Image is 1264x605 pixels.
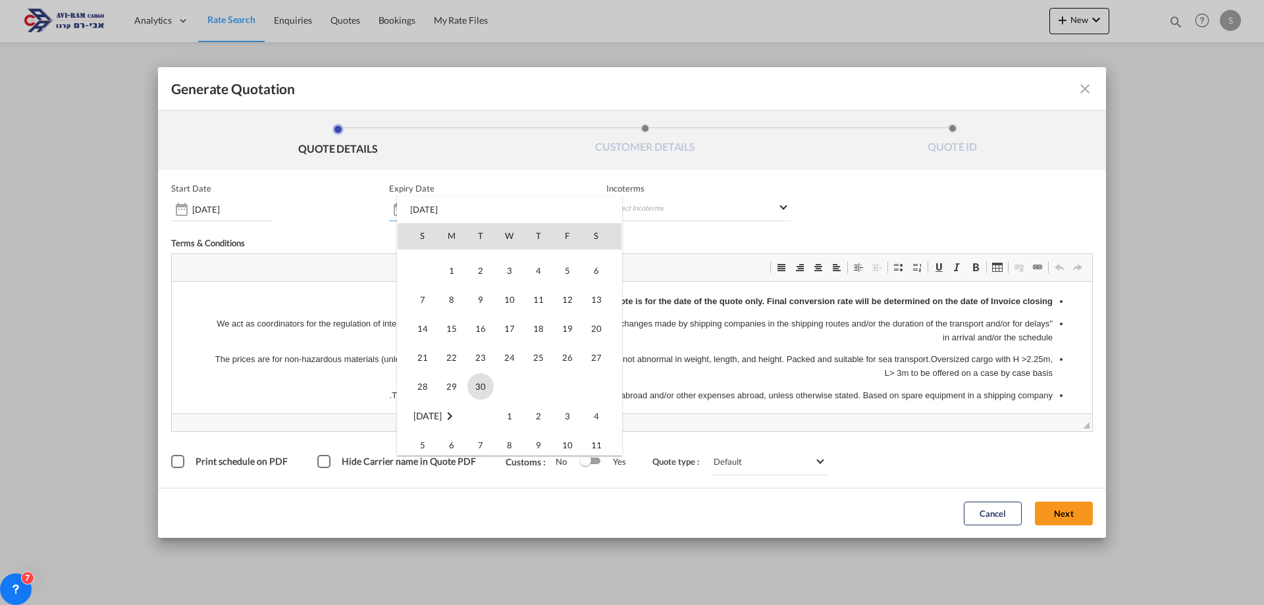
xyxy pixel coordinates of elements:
[467,344,494,371] span: 23
[438,373,465,400] span: 29
[467,432,494,458] span: 7
[554,344,581,371] span: 26
[39,107,881,121] p: The sea freight price does not include land freight expenses abroad and/or other expenses abroad,...
[496,315,523,342] span: 17
[398,372,621,402] tr: Week 5
[583,344,610,371] span: 27
[524,431,553,460] td: Thursday October 9 2025
[583,286,610,313] span: 13
[466,223,495,250] th: T
[524,401,553,431] td: Thursday October 2 2025
[553,285,582,314] td: Friday September 12 2025
[437,256,466,285] td: Monday September 1 2025
[437,372,466,402] td: Monday September 29 2025
[553,431,582,460] td: Friday October 10 2025
[466,372,495,402] td: Tuesday September 30 2025
[525,257,552,284] span: 4
[554,257,581,284] span: 5
[466,343,495,372] td: Tuesday September 23 2025
[583,432,610,458] span: 11
[467,257,494,284] span: 2
[438,315,465,342] span: 15
[409,344,436,371] span: 21
[582,401,621,431] td: Saturday October 4 2025
[525,286,552,313] span: 11
[525,403,552,429] span: 2
[39,130,881,144] p: The sea transport prices are subject to the prices of the shipping companies and may change accor...
[467,315,494,342] span: 16
[437,343,466,372] td: Monday September 22 2025
[496,432,523,458] span: 8
[553,314,582,343] td: Friday September 19 2025
[495,314,524,343] td: Wednesday September 17 2025
[582,314,621,343] td: Saturday September 20 2025
[554,315,581,342] span: 19
[438,344,465,371] span: 22
[583,315,610,342] span: 20
[398,343,621,372] tr: Week 4
[582,223,621,250] th: S
[409,286,436,313] span: 7
[524,223,553,250] th: T
[524,343,553,372] td: Thursday September 25 2025
[495,223,524,250] th: W
[409,315,436,342] span: 14
[398,343,437,372] td: Sunday September 21 2025
[466,285,495,314] td: Tuesday September 9 2025
[582,431,621,460] td: Saturday October 11 2025
[466,256,495,285] td: Tuesday September 2 2025
[398,223,437,250] th: S
[398,314,621,343] tr: Week 3
[438,257,465,284] span: 1
[525,344,552,371] span: 25
[398,401,621,431] tr: Week 1
[496,344,523,371] span: 24
[466,314,495,343] td: Tuesday September 16 2025
[554,432,581,458] span: 10
[495,431,524,460] td: Wednesday October 8 2025
[398,401,495,431] td: October 2025
[524,314,553,343] td: Thursday September 18 2025
[495,401,524,431] td: Wednesday October 1 2025
[398,314,437,343] td: Sunday September 14 2025
[398,372,437,402] td: Sunday September 28 2025
[496,286,523,313] span: 10
[582,285,621,314] td: Saturday September 13 2025
[583,403,610,429] span: 4
[437,285,466,314] td: Monday September 8 2025
[438,432,465,458] span: 6
[437,314,466,343] td: Monday September 15 2025
[553,223,582,250] th: F
[524,256,553,285] td: Thursday September 4 2025
[39,71,881,99] p: The prices are for non-hazardous materials (unless otherwise stated), the prices refer to shipmen...
[553,401,582,431] td: Friday October 3 2025
[525,315,552,342] span: 18
[496,257,523,284] span: 3
[467,373,494,400] span: 30
[495,343,524,372] td: Wednesday September 24 2025
[437,431,466,460] td: Monday October 6 2025
[524,285,553,314] td: Thursday September 11 2025
[583,257,610,284] span: 6
[495,285,524,314] td: Wednesday September 10 2025
[553,343,582,372] td: Friday September 26 2025
[398,431,437,460] td: Sunday October 5 2025
[302,14,881,24] strong: The Conversion rate in the price quote is for the date of the quote only. Final conversion rate w...
[409,373,436,400] span: 28
[398,285,621,314] tr: Week 2
[466,431,495,460] td: Tuesday October 7 2025
[496,403,523,429] span: 1
[398,256,621,285] tr: Week 1
[398,431,621,460] tr: Week 2
[39,36,881,63] p: "We act as coordinators for the regulation of international shipping and therefore we are not res...
[554,403,581,429] span: 3
[495,256,524,285] td: Wednesday September 3 2025
[409,432,436,458] span: 5
[582,256,621,285] td: Saturday September 6 2025
[438,286,465,313] span: 8
[398,223,621,455] md-calendar: Calendar
[437,223,466,250] th: M
[554,286,581,313] span: 12
[413,410,442,421] span: [DATE]
[553,256,582,285] td: Friday September 5 2025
